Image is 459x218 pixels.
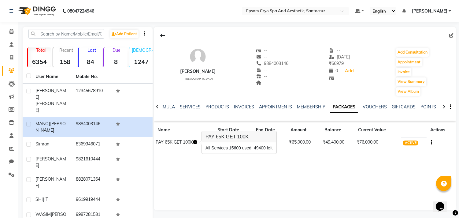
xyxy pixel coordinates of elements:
th: Mobile No. [72,70,113,84]
button: Appointment [396,58,422,66]
td: 9619919444 [72,193,113,208]
strong: 158 [53,58,77,66]
strong: 1247 [129,58,153,66]
span: 9884003146 [256,61,288,66]
a: SERVICES [180,104,201,110]
span: MANOJ [35,121,50,126]
a: FORMULA [154,104,175,110]
th: Actions [427,123,456,137]
b: 08047224946 [67,2,94,20]
div: Back to Client [156,30,169,41]
span: WASIM [35,212,51,217]
span: 15600 used, 49400 left [229,145,272,151]
a: PACKAGES [330,102,358,113]
td: 8369946071 [72,137,113,152]
p: Lost [81,47,102,53]
img: logo [16,2,57,20]
td: 9821610444 [72,152,113,172]
button: View Album [396,87,420,96]
span: [PERSON_NAME] [35,176,66,188]
td: ₹76,000.00 [354,137,401,148]
img: avatar [189,47,207,66]
span: [PERSON_NAME] [35,101,66,113]
a: APPOINTMENTS [259,104,292,110]
a: GIFTCARDS [392,104,416,110]
td: ₹65,000.00 [287,137,321,148]
span: 0 [329,68,338,73]
span: ₹ [329,61,331,66]
td: ₹49,400.00 [321,137,355,148]
span: simran [35,141,49,147]
span: 66979 [329,61,344,66]
span: | [340,68,342,74]
span: [DEMOGRAPHIC_DATA] [185,77,213,80]
th: End Date [252,123,287,137]
span: -- [256,67,268,73]
strong: 84 [79,58,102,66]
a: VOUCHERS [363,104,387,110]
h3: PAY 65K GET 100K [202,131,276,142]
th: Current Value [354,123,401,137]
p: Due [105,47,128,53]
div: [PERSON_NAME] [180,68,216,75]
p: [DEMOGRAPHIC_DATA] [132,47,153,53]
button: View Summary [396,77,426,86]
button: Invoice [396,68,411,76]
span: -- [256,54,268,60]
span: -- [256,80,268,85]
th: Name [154,123,214,137]
td: 8828071364 [72,172,113,193]
span: SHIJIT [35,197,48,202]
p: Total [30,47,51,53]
iframe: chat widget [433,194,453,212]
div: All Services [205,145,273,151]
span: -- [329,48,340,53]
td: PAY 65K GET 100K [154,137,214,148]
a: PRODUCTS [205,104,229,110]
span: -- [256,73,268,79]
a: MEMBERSHIP [297,104,325,110]
td: 12345678910 [72,84,113,117]
th: Balance [321,123,355,137]
input: Search by Name/Mobile/Email/Code [28,29,104,39]
span: [PERSON_NAME] [35,121,66,133]
th: Amount [287,123,321,137]
a: Add [344,67,355,75]
span: ACTIVE [403,141,418,145]
th: Start Date [214,123,252,137]
strong: 8 [104,58,128,66]
a: INVOICES [234,104,254,110]
td: 9884003146 [72,117,113,137]
a: POINTS [420,104,436,110]
a: Add Patient [110,30,139,38]
span: [PERSON_NAME] [35,88,66,100]
button: Add Consultation [396,48,429,57]
span: [PERSON_NAME] [412,8,447,14]
th: User Name [32,70,72,84]
p: Recent [56,47,77,53]
span: [DATE] [329,54,350,60]
strong: 6354 [28,58,51,66]
span: [PERSON_NAME] [35,156,66,168]
span: -- [256,48,268,53]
